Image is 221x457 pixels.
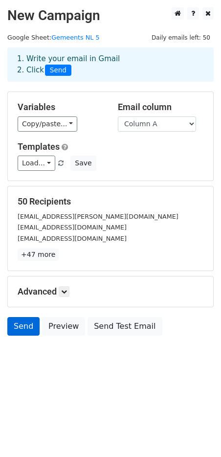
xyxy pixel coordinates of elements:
div: 1. Write your email in Gmail 2. Click [10,53,211,76]
a: +47 more [18,249,59,261]
span: Send [45,65,71,76]
a: Templates [18,141,60,152]
button: Save [70,156,96,171]
a: Send [7,317,40,336]
small: [EMAIL_ADDRESS][DOMAIN_NAME] [18,224,127,231]
h5: Email column [118,102,203,113]
h5: Variables [18,102,103,113]
small: [EMAIL_ADDRESS][DOMAIN_NAME] [18,235,127,242]
iframe: Chat Widget [172,410,221,457]
div: Віджет чату [172,410,221,457]
a: Send Test Email [88,317,162,336]
h2: New Campaign [7,7,214,24]
h5: 50 Recipients [18,196,203,207]
small: [EMAIL_ADDRESS][PERSON_NAME][DOMAIN_NAME] [18,213,178,220]
small: Google Sheet: [7,34,100,41]
a: Load... [18,156,55,171]
a: Gemeents NL 5 [51,34,99,41]
a: Preview [42,317,85,336]
a: Copy/paste... [18,116,77,132]
a: Daily emails left: 50 [148,34,214,41]
h5: Advanced [18,286,203,297]
span: Daily emails left: 50 [148,32,214,43]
